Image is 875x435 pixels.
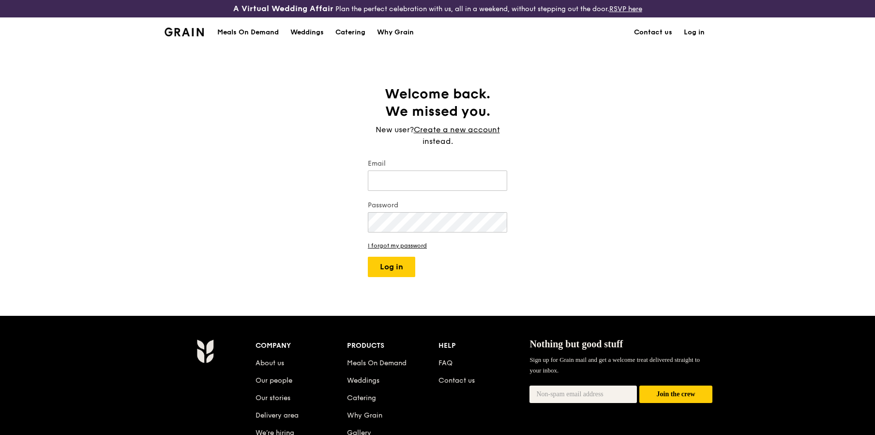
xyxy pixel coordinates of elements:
[165,28,204,36] img: Grain
[529,386,637,403] input: Non-spam email address
[233,4,333,14] h3: A Virtual Wedding Affair
[438,359,453,367] a: FAQ
[368,201,507,210] label: Password
[256,359,284,367] a: About us
[256,339,347,353] div: Company
[422,137,453,146] span: instead.
[368,242,507,249] a: I forgot my password
[639,386,712,404] button: Join the crew
[529,356,700,374] span: Sign up for Grain mail and get a welcome treat delivered straight to your inbox.
[368,257,415,277] button: Log in
[368,159,507,169] label: Email
[159,4,716,14] div: Plan the perfect celebration with us, all in a weekend, without stepping out the door.
[347,394,376,402] a: Catering
[335,18,365,47] div: Catering
[678,18,710,47] a: Log in
[368,85,507,120] h1: Welcome back. We missed you.
[347,359,407,367] a: Meals On Demand
[347,411,382,419] a: Why Grain
[347,376,379,385] a: Weddings
[438,376,475,385] a: Contact us
[256,394,290,402] a: Our stories
[438,339,530,353] div: Help
[371,18,420,47] a: Why Grain
[196,339,213,363] img: Grain
[285,18,330,47] a: Weddings
[628,18,678,47] a: Contact us
[217,18,279,47] div: Meals On Demand
[330,18,371,47] a: Catering
[165,17,204,46] a: GrainGrain
[376,125,414,134] span: New user?
[609,5,642,13] a: RSVP here
[290,18,324,47] div: Weddings
[256,376,292,385] a: Our people
[347,339,438,353] div: Products
[414,124,500,136] a: Create a new account
[256,411,299,419] a: Delivery area
[377,18,414,47] div: Why Grain
[529,339,623,349] span: Nothing but good stuff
